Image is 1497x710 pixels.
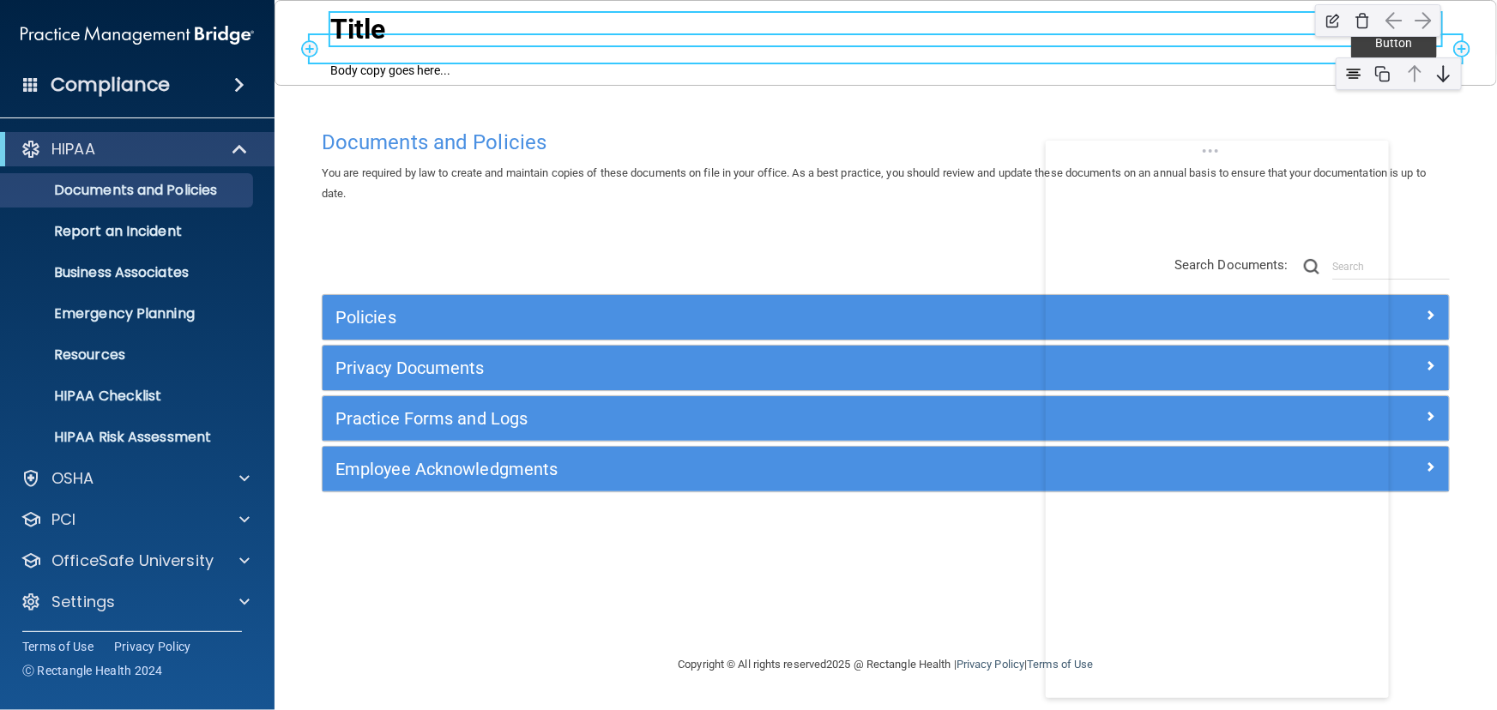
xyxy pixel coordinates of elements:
a: Policies [335,304,1436,331]
input: Search [1332,254,1450,280]
img: arrow-up.svg [1402,61,1428,87]
p: Documents and Policies [11,182,245,199]
p: OfficeSafe University [51,551,214,571]
p: OSHA [51,468,94,489]
img: arrow-right.svg [1410,8,1436,33]
h5: Practice Forms and Logs [335,409,1155,428]
a: Privacy Documents [335,354,1436,382]
h2: Title [330,13,1441,45]
a: OSHA [21,468,250,489]
p: Business Associates [11,264,245,281]
a: PCI [21,509,250,530]
h4: Documents and Policies [322,131,1450,153]
h5: Policies [335,308,1155,327]
p: HIPAA Risk Assessment [11,429,245,446]
a: OfficeSafe University [21,551,250,571]
p: Resources [11,346,245,364]
img: copy-icon.svg [1370,61,1396,87]
img: delete-icon.svg [1349,8,1375,33]
p: PCI [51,509,75,530]
span: You are required by law to create and maintain copies of these documents on file in your office. ... [322,166,1426,200]
p: Settings [51,592,115,612]
p: Body copy goes here... [330,63,637,80]
img: arrow-down.svg [1431,61,1457,87]
img: edit-icon.svg [1320,8,1346,33]
img: PMB logo [21,18,254,52]
p: Emergency Planning [11,305,245,322]
h4: Compliance [51,73,170,97]
h5: Employee Acknowledgments [335,460,1155,478]
a: HIPAA [21,139,249,159]
a: Employee Acknowledgments [335,455,1436,483]
h5: Privacy Documents [335,358,1155,377]
p: Report an Incident [11,223,245,240]
img: align-center.svg [1341,61,1367,87]
img: arrow-left.svg [1381,8,1407,33]
a: Practice Forms and Logs [335,405,1436,432]
p: HIPAA [51,139,95,159]
p: HIPAA Checklist [11,388,245,405]
a: Settings [21,592,250,612]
